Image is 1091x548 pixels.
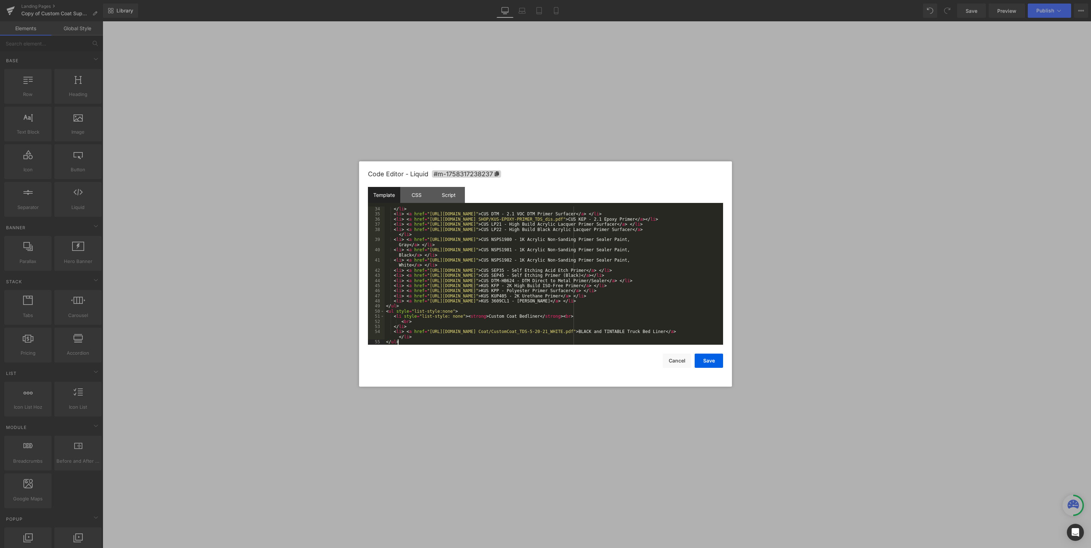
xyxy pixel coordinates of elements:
[368,303,385,308] div: 49
[1067,524,1084,541] div: Open Intercom Messenger
[368,273,385,278] div: 43
[368,187,400,203] div: Template
[400,187,433,203] div: CSS
[368,258,385,268] div: 41
[433,187,465,203] div: Script
[368,309,385,314] div: 50
[368,206,385,211] div: 34
[368,324,385,329] div: 53
[368,268,385,273] div: 42
[368,217,385,222] div: 36
[368,211,385,216] div: 35
[368,319,385,324] div: 52
[368,278,385,283] div: 44
[368,314,385,319] div: 51
[368,170,428,178] span: Code Editor - Liquid
[695,354,723,368] button: Save
[368,247,385,258] div: 40
[368,283,385,288] div: 45
[368,222,385,227] div: 37
[368,299,385,303] div: 48
[368,294,385,299] div: 47
[663,354,691,368] button: Cancel
[368,329,385,339] div: 54
[432,170,501,178] span: Click to copy
[368,288,385,293] div: 46
[368,237,385,247] div: 39
[368,227,385,237] div: 38
[368,339,385,344] div: 55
